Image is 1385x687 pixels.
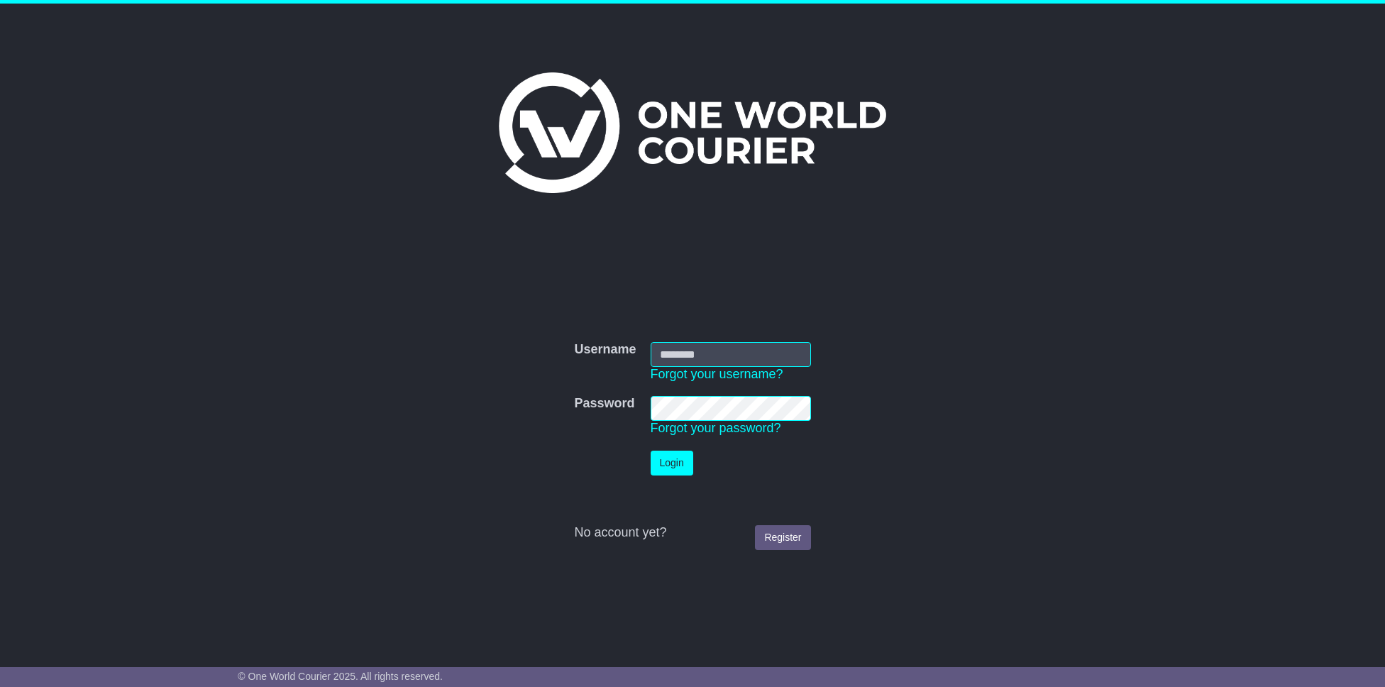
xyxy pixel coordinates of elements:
a: Forgot your username? [651,367,783,381]
a: Register [755,525,810,550]
span: © One World Courier 2025. All rights reserved. [238,671,443,682]
button: Login [651,451,693,476]
label: Password [574,396,634,412]
div: No account yet? [574,525,810,541]
label: Username [574,342,636,358]
a: Forgot your password? [651,421,781,435]
img: One World [499,72,886,193]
